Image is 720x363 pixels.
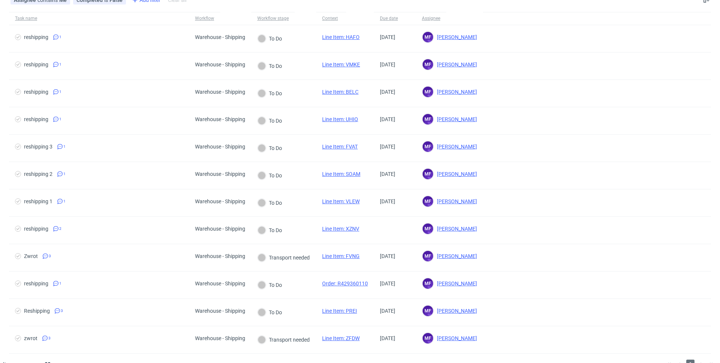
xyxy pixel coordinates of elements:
span: 3 [48,335,51,341]
span: [PERSON_NAME] [434,116,477,122]
span: [DATE] [380,198,395,204]
span: 1 [59,280,61,286]
div: reshipping 2 [24,171,52,177]
div: Warehouse - Shipping [195,308,245,314]
a: Line Item: UHIQ [322,116,358,122]
a: Order: R429360110 [322,280,368,286]
a: Line Item: VLEW [322,198,360,204]
div: Workflow [195,15,214,21]
div: Transport needed [258,253,310,262]
span: [PERSON_NAME] [434,89,477,95]
span: [PERSON_NAME] [434,61,477,67]
figcaption: MF [423,169,433,179]
a: Line Item: FVAT [322,144,358,150]
span: [PERSON_NAME] [434,335,477,341]
span: Task name [15,15,183,22]
div: Transport needed [258,336,310,344]
div: To Do [258,226,282,234]
span: 1 [63,171,66,177]
figcaption: MF [423,114,433,124]
span: 1 [63,198,66,204]
span: [DATE] [380,280,395,286]
a: Line Item: FVNG [322,253,360,259]
div: To Do [258,144,282,152]
div: zwrot [24,335,37,341]
figcaption: MF [423,278,433,289]
span: 3 [49,253,51,259]
div: Warehouse - Shipping [195,280,245,286]
div: reshipping [24,61,48,67]
span: [DATE] [380,253,395,259]
span: [DATE] [380,144,395,150]
span: [PERSON_NAME] [434,253,477,259]
div: To Do [258,171,282,180]
div: Warehouse - Shipping [195,226,245,232]
span: Due date [380,15,410,22]
figcaption: MF [423,87,433,97]
span: [DATE] [380,335,395,341]
div: Context [322,15,340,21]
div: Warehouse - Shipping [195,116,245,122]
div: reshipping [24,226,48,232]
div: Warehouse - Shipping [195,171,245,177]
a: Line Item: BELC [322,89,358,95]
a: Line Item: PREI [322,308,357,314]
span: [DATE] [380,308,395,314]
div: Warehouse - Shipping [195,61,245,67]
figcaption: MF [423,223,433,234]
a: Line Item: XZNV [322,226,359,232]
span: [DATE] [380,61,395,67]
span: 1 [63,144,66,150]
div: Warehouse - Shipping [195,335,245,341]
span: 1 [59,89,61,95]
span: [DATE] [380,34,395,40]
figcaption: MF [423,59,433,70]
div: reshipping [24,89,48,95]
span: [PERSON_NAME] [434,308,477,314]
div: Reshipping [24,308,50,314]
div: reshipping [24,116,48,122]
span: [PERSON_NAME] [434,144,477,150]
div: Warehouse - Shipping [195,89,245,95]
span: 1 [59,34,61,40]
span: [DATE] [380,116,395,122]
span: [PERSON_NAME] [434,34,477,40]
figcaption: MF [423,32,433,42]
figcaption: MF [423,141,433,152]
a: Line Item: SOAM [322,171,360,177]
figcaption: MF [423,196,433,207]
div: To Do [258,62,282,70]
div: reshipping 3 [24,144,52,150]
div: reshipping 1 [24,198,52,204]
span: [DATE] [380,89,395,95]
span: [PERSON_NAME] [434,280,477,286]
div: Warehouse - Shipping [195,198,245,204]
span: 3 [61,308,63,314]
div: Zwrot [24,253,38,259]
figcaption: MF [423,333,433,343]
a: Line Item: ZFDW [322,335,360,341]
span: 1 [59,61,61,67]
div: To Do [258,308,282,316]
figcaption: MF [423,306,433,316]
div: Warehouse - Shipping [195,34,245,40]
span: [PERSON_NAME] [434,226,477,232]
figcaption: MF [423,251,433,261]
div: Warehouse - Shipping [195,253,245,259]
span: [DATE] [380,171,395,177]
div: To Do [258,34,282,43]
div: reshipping [24,34,48,40]
span: [PERSON_NAME] [434,198,477,204]
div: To Do [258,281,282,289]
span: 1 [59,116,61,122]
a: Line Item: VMKE [322,61,360,67]
div: reshipping [24,280,48,286]
span: 2 [59,226,61,232]
div: Workflow stage [257,15,289,21]
a: Line Item: HAFO [322,34,360,40]
span: [PERSON_NAME] [434,171,477,177]
div: To Do [258,117,282,125]
div: To Do [258,199,282,207]
div: To Do [258,89,282,97]
div: Assignee [422,15,440,21]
